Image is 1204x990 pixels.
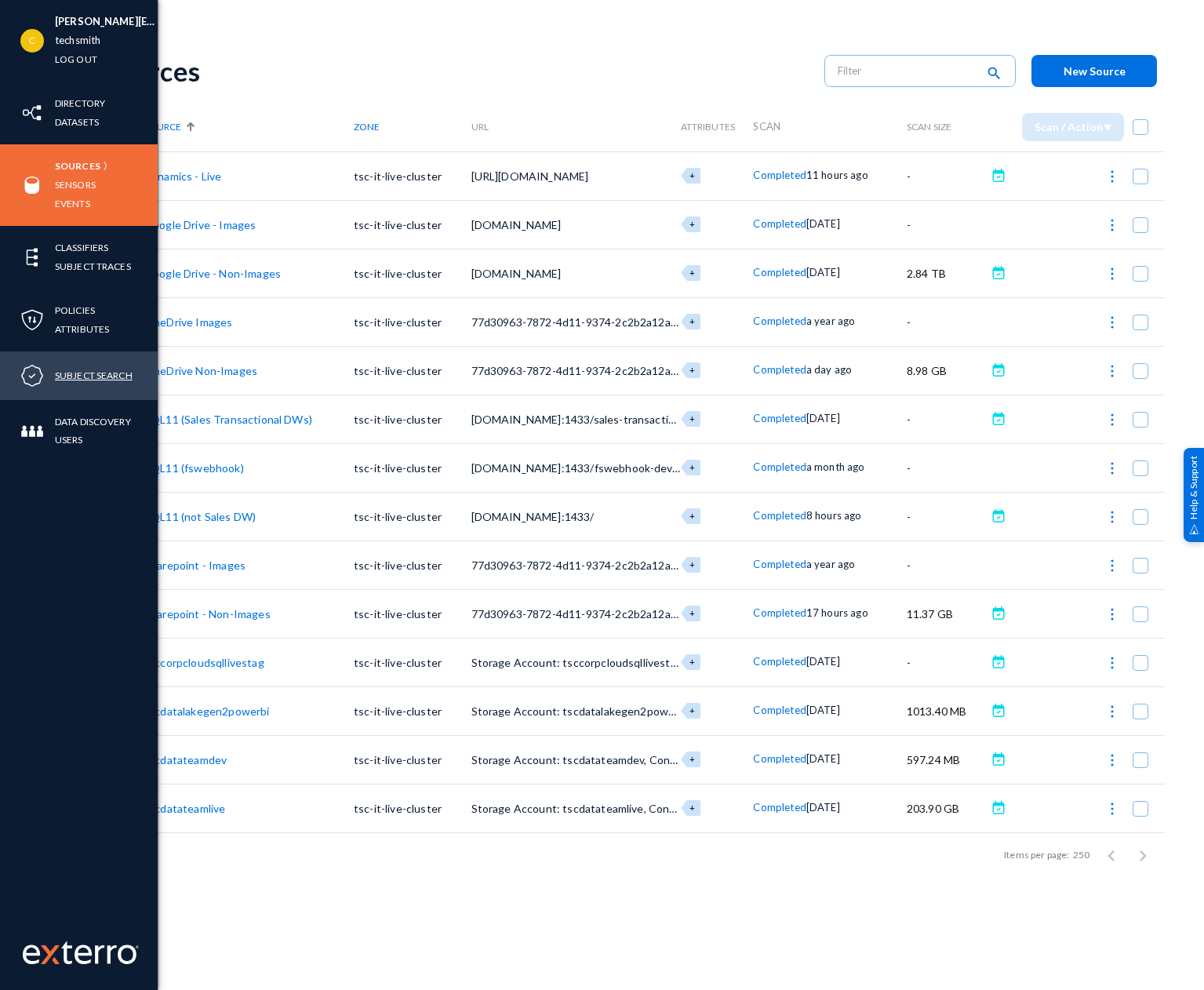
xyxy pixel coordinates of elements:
span: [URL][DOMAIN_NAME] [471,169,589,183]
td: tsc-it-live-cluster [354,540,471,589]
td: 8.98 GB [907,346,987,395]
img: icon-more.svg [1104,460,1120,476]
img: icon-more.svg [1104,509,1120,525]
a: Sharepoint - Images [144,559,246,572]
img: icon-more.svg [1104,704,1120,719]
td: - [907,492,987,540]
td: - [907,638,987,686]
span: Scan [753,120,780,133]
a: Google Drive - Images [144,218,256,231]
span: Completed [753,558,806,570]
td: - [907,297,987,346]
span: Completed [753,315,806,327]
a: SQL11 (fswebhook) [144,461,244,475]
td: - [907,395,987,443]
td: tsc-it-live-cluster [354,297,471,346]
span: Completed [753,509,806,522]
span: + [689,754,695,764]
span: a year ago [806,558,856,570]
a: tscdatateamlive [144,802,225,815]
span: 11 hours ago [806,169,868,181]
a: Sharepoint - Non-Images [144,607,271,621]
span: [DATE] [806,217,840,230]
img: icon-elements.svg [20,246,44,269]
img: icon-members.svg [20,420,44,443]
span: [DOMAIN_NAME]:1433/sales-transactional-dev,sales-transactional-stage,sales-transactional-live [471,413,962,426]
span: 17 hours ago [806,606,868,619]
a: OneDrive Non-Images [144,364,257,377]
span: + [689,268,695,278]
td: tsc-it-live-cluster [354,492,471,540]
span: [DOMAIN_NAME] [471,267,562,280]
span: Completed [753,363,806,376]
a: tscdatateamdev [144,753,227,766]
td: - [907,200,987,249]
img: icon-more.svg [1104,412,1120,428]
span: 8 hours ago [806,509,862,522]
span: [DATE] [806,412,840,424]
img: icon-more.svg [1104,558,1120,573]
a: Subject Traces [55,257,131,275]
img: icon-more.svg [1104,606,1120,622]
a: Attributes [55,320,109,338]
td: tsc-it-live-cluster [354,686,471,735]
span: Storage Account: tscdatateamlive, Container: undefined [471,802,757,815]
span: Source [144,121,181,133]
span: + [689,413,695,424]
a: Directory [55,94,105,112]
span: 77d30963-7872-4d11-9374-2c2b2a12ad65 [471,607,690,621]
span: a year ago [806,315,856,327]
span: Storage Account: tsccorpcloudsqllivestag, Container: undefined [471,656,795,669]
td: tsc-it-live-cluster [354,443,471,492]
div: 250 [1073,848,1089,862]
span: 77d30963-7872-4d11-9374-2c2b2a12ad65 [471,364,690,377]
button: New Source [1031,55,1157,87]
td: tsc-it-live-cluster [354,346,471,395]
span: + [689,365,695,375]
span: + [689,803,695,813]
a: Sources [55,157,100,175]
img: help_support.svg [1189,524,1199,534]
div: Help & Support [1184,448,1204,542]
a: SQL11 (not Sales DW) [144,510,256,523]
img: icon-inventory.svg [20,101,44,125]
td: tsc-it-live-cluster [354,735,471,784]
td: 2.84 TB [907,249,987,297]
span: + [689,608,695,618]
span: + [689,559,695,570]
td: tsc-it-live-cluster [354,638,471,686]
span: [DOMAIN_NAME] [471,218,562,231]
button: Previous page [1096,839,1127,871]
img: icon-more.svg [1104,363,1120,379]
span: Storage Account: tscdatalakegen2powerbi, Container: undefined [471,704,801,718]
span: Scan Size [907,121,951,133]
td: - [907,151,987,200]
span: Completed [753,266,806,278]
span: [DATE] [806,266,840,278]
span: + [689,462,695,472]
a: Classifiers [55,238,108,257]
span: Completed [753,169,806,181]
span: 77d30963-7872-4d11-9374-2c2b2a12ad65 [471,559,690,572]
input: Filter [838,59,976,82]
span: [DOMAIN_NAME]:1433/ [471,510,595,523]
span: Completed [753,704,806,716]
a: Log out [55,50,97,68]
span: New Source [1064,64,1126,78]
a: tscdatalakegen2powerbi [144,704,270,718]
td: tsc-it-live-cluster [354,249,471,297]
a: Events [55,195,90,213]
span: Storage Account: tscdatateamdev, Container: undefined [471,753,757,766]
span: + [689,316,695,326]
td: - [907,540,987,589]
img: icon-compliance.svg [20,364,44,388]
td: 597.24 MB [907,735,987,784]
div: Items per page: [1004,848,1069,862]
span: Completed [753,606,806,619]
span: + [689,170,695,180]
a: OneDrive Images [144,315,232,329]
td: tsc-it-live-cluster [354,200,471,249]
img: exterro-logo.svg [41,945,60,964]
span: [DOMAIN_NAME]:1433/fswebhook-dev,fswebhook-live [471,461,752,475]
td: tsc-it-live-cluster [354,151,471,200]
